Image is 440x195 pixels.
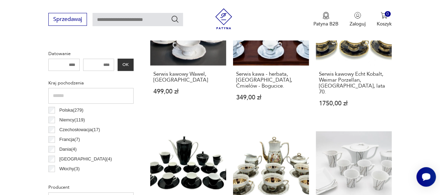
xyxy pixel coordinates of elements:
[153,89,223,95] p: 499,00 zł
[381,12,387,19] img: Ikona koszyka
[377,12,392,27] button: 0Koszyk
[313,12,338,27] a: Ikona medaluPatyna B2B
[313,21,338,27] p: Patyna B2B
[59,116,85,124] p: Niemcy ( 119 )
[319,100,389,106] p: 1750,00 zł
[385,11,391,17] div: 0
[48,13,87,26] button: Sprzedawaj
[236,71,306,89] h3: Serwis kawa - herbata, [GEOGRAPHIC_DATA], Ćmielów - Bogucice.
[171,15,179,23] button: Szukaj
[59,136,80,143] p: Francja ( 7 )
[59,155,112,163] p: [GEOGRAPHIC_DATA] ( 4 )
[59,106,83,114] p: Polska ( 279 )
[416,167,436,187] iframe: Smartsupp widget button
[213,8,234,29] img: Patyna - sklep z meblami i dekoracjami vintage
[118,59,134,71] button: OK
[48,183,134,191] p: Producent
[59,126,100,134] p: Czechosłowacja ( 17 )
[377,21,392,27] p: Koszyk
[236,95,306,100] p: 349,00 zł
[48,79,134,87] p: Kraj pochodzenia
[313,12,338,27] button: Patyna B2B
[59,165,80,173] p: Włochy ( 3 )
[59,175,81,182] p: Bułgaria ( 2 )
[59,145,77,153] p: Dania ( 4 )
[322,12,329,20] img: Ikona medalu
[350,12,366,27] button: Zaloguj
[48,50,134,58] p: Datowanie
[354,12,361,19] img: Ikonka użytkownika
[319,71,389,95] h3: Serwis kawowy Echt Kobalt, Weimar Porzellan, [GEOGRAPHIC_DATA], lata 70.
[153,71,223,83] h3: Serwis kawowy Wawel, [GEOGRAPHIC_DATA]
[48,17,87,22] a: Sprzedawaj
[350,21,366,27] p: Zaloguj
